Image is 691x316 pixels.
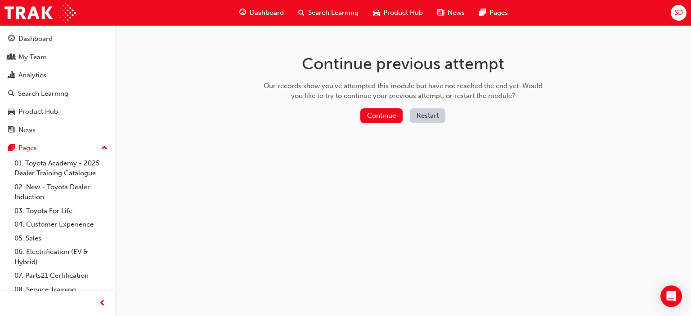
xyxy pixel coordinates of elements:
a: car-iconProduct Hub [366,4,430,22]
div: Analytics [18,70,46,80]
img: Trak [4,3,76,23]
a: 02. New - Toyota Dealer Induction [11,180,111,204]
button: Continue [360,108,403,123]
a: 01. Toyota Academy - 2025 Dealer Training Catalogue [11,156,111,180]
span: up-icon [101,142,108,154]
div: Pages [18,143,37,153]
a: Dashboard [4,31,111,47]
a: Analytics [4,67,111,84]
span: car-icon [8,108,15,116]
span: guage-icon [239,7,246,18]
span: news-icon [8,126,15,134]
a: 07. Parts21 Certification [11,269,111,283]
div: Dashboard [18,34,53,44]
a: 04. Customer Experience [11,218,111,231]
span: Dashboard [250,8,284,18]
span: pages-icon [479,7,486,18]
div: Search Learning [18,89,68,99]
div: Our records show you've attempted this module but have not reached the end yet. Would you like to... [260,81,546,101]
button: SD [671,5,687,21]
a: My Team [4,49,111,66]
a: 03. Toyota For Life [11,204,111,218]
span: news-icon [437,7,444,18]
span: people-icon [8,53,15,62]
span: car-icon [373,7,380,18]
span: prev-icon [99,298,106,309]
h1: Continue previous attempt [260,54,546,74]
span: search-icon [298,7,305,18]
div: Open Intercom Messenger [660,285,682,307]
div: Product Hub [18,107,58,117]
span: pages-icon [8,144,15,152]
div: News [18,125,36,135]
a: 05. Sales [11,231,111,245]
a: pages-iconPages [472,4,515,22]
button: DashboardMy TeamAnalyticsSearch LearningProduct HubNews [4,29,111,140]
a: 08. Service Training [11,283,111,297]
span: search-icon [8,90,14,98]
span: chart-icon [8,71,15,80]
a: Search Learning [4,85,111,102]
div: My Team [18,52,47,62]
a: guage-iconDashboard [232,4,291,22]
a: Product Hub [4,103,111,120]
a: news-iconNews [430,4,472,22]
button: Restart [410,108,445,123]
a: News [4,122,111,138]
a: search-iconSearch Learning [291,4,366,22]
span: guage-icon [8,35,15,43]
span: SD [674,8,683,18]
button: Pages [4,140,111,156]
span: Product Hub [383,8,423,18]
span: Search Learning [308,8,359,18]
a: 06. Electrification (EV & Hybrid) [11,245,111,269]
span: News [448,8,465,18]
span: Pages [489,8,508,18]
